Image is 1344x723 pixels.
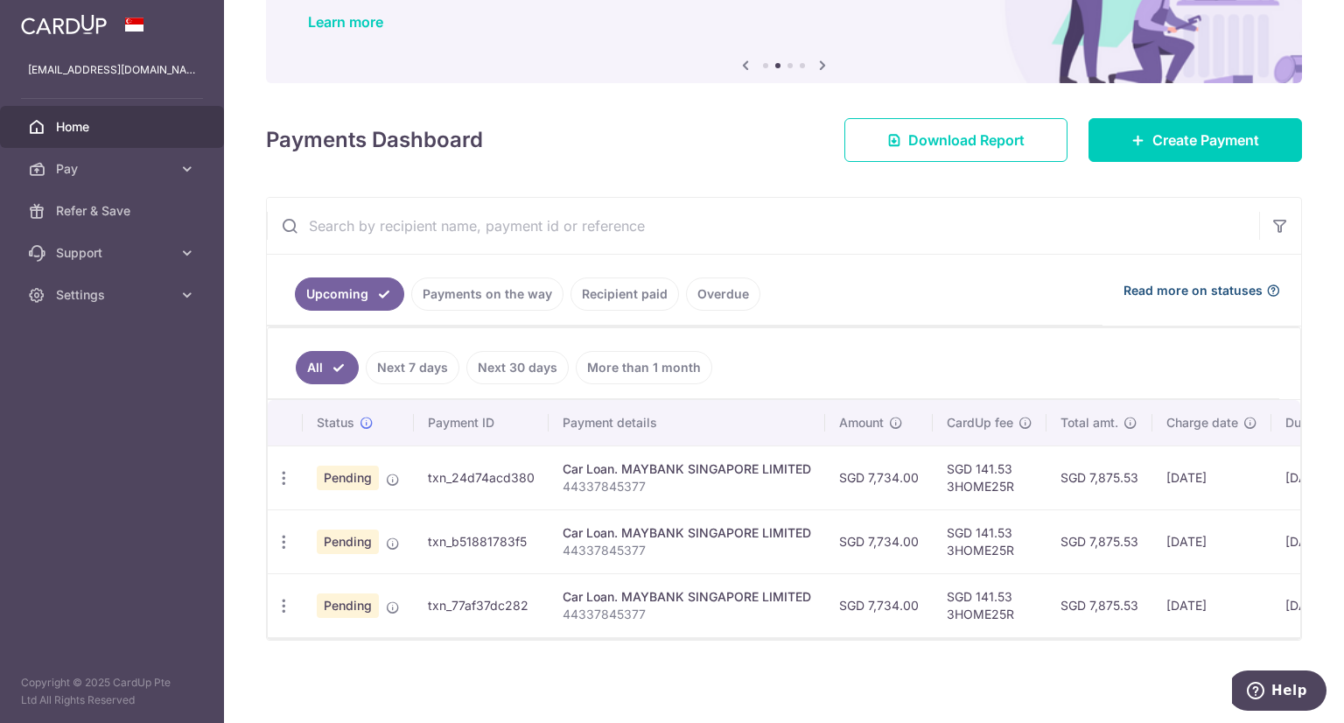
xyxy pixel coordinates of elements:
[563,542,811,559] p: 44337845377
[414,509,549,573] td: txn_b51881783f5
[296,351,359,384] a: All
[933,509,1046,573] td: SGD 141.53 3HOME25R
[317,414,354,432] span: Status
[839,414,884,432] span: Amount
[825,446,933,509] td: SGD 7,734.00
[56,286,171,304] span: Settings
[825,509,933,573] td: SGD 7,734.00
[56,160,171,178] span: Pay
[1285,414,1338,432] span: Due date
[266,124,483,156] h4: Payments Dashboard
[549,400,825,446] th: Payment details
[28,61,196,79] p: [EMAIL_ADDRESS][DOMAIN_NAME]
[1046,509,1152,573] td: SGD 7,875.53
[1046,446,1152,509] td: SGD 7,875.53
[267,198,1259,254] input: Search by recipient name, payment id or reference
[308,13,383,31] a: Learn more
[56,244,171,262] span: Support
[56,118,171,136] span: Home
[411,277,563,311] a: Payments on the way
[1046,573,1152,637] td: SGD 7,875.53
[933,446,1046,509] td: SGD 141.53 3HOME25R
[576,351,712,384] a: More than 1 month
[466,351,569,384] a: Next 30 days
[317,593,379,618] span: Pending
[563,606,811,623] p: 44337845377
[414,446,549,509] td: txn_24d74acd380
[933,573,1046,637] td: SGD 141.53 3HOME25R
[563,478,811,495] p: 44337845377
[947,414,1013,432] span: CardUp fee
[844,118,1067,162] a: Download Report
[686,277,760,311] a: Overdue
[570,277,679,311] a: Recipient paid
[563,460,811,478] div: Car Loan. MAYBANK SINGAPORE LIMITED
[563,588,811,606] div: Car Loan. MAYBANK SINGAPORE LIMITED
[414,400,549,446] th: Payment ID
[1123,282,1263,299] span: Read more on statuses
[1060,414,1118,432] span: Total amt.
[1152,573,1271,637] td: [DATE]
[1232,670,1326,714] iframe: Opens a widget where you can find more information
[1152,130,1259,151] span: Create Payment
[908,130,1025,151] span: Download Report
[56,202,171,220] span: Refer & Save
[317,466,379,490] span: Pending
[1166,414,1238,432] span: Charge date
[563,524,811,542] div: Car Loan. MAYBANK SINGAPORE LIMITED
[21,14,107,35] img: CardUp
[295,277,404,311] a: Upcoming
[366,351,459,384] a: Next 7 days
[317,530,379,554] span: Pending
[1123,282,1280,299] a: Read more on statuses
[1088,118,1302,162] a: Create Payment
[825,573,933,637] td: SGD 7,734.00
[414,573,549,637] td: txn_77af37dc282
[1152,509,1271,573] td: [DATE]
[1152,446,1271,509] td: [DATE]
